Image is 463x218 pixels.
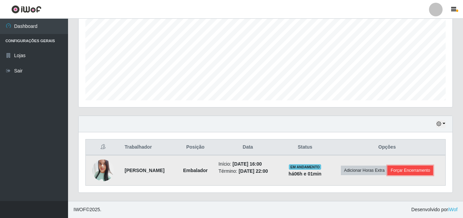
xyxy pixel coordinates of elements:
[218,168,277,175] li: Término:
[341,166,387,175] button: Adicionar Horas Extra
[11,5,42,14] img: CoreUI Logo
[73,207,86,212] span: IWOF
[218,161,277,168] li: Início:
[289,164,321,170] span: EM ANDAMENTO
[176,139,214,155] th: Posição
[120,139,176,155] th: Trabalhador
[329,139,446,155] th: Opções
[125,168,164,173] strong: [PERSON_NAME]
[448,207,458,212] a: iWof
[183,168,208,173] strong: Embalador
[411,206,458,213] span: Desenvolvido por
[214,139,281,155] th: Data
[233,161,262,167] time: [DATE] 16:00
[387,166,433,175] button: Forçar Encerramento
[288,171,321,177] strong: há 06 h e 01 min
[238,168,268,174] time: [DATE] 22:00
[92,157,114,183] img: 1748729241814.jpeg
[73,206,101,213] span: © 2025 .
[281,139,329,155] th: Status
